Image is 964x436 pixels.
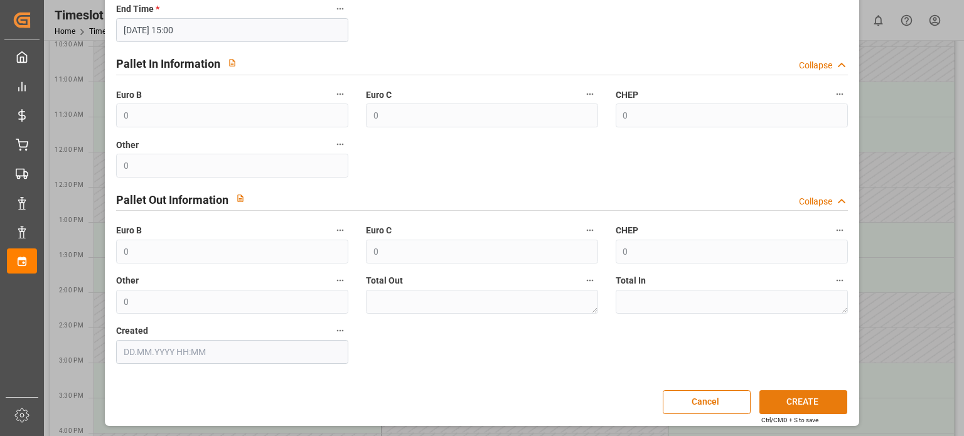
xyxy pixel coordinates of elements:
button: Total Out [582,272,598,289]
span: CHEP [616,224,638,237]
button: Total In [832,272,848,289]
span: Total Out [366,274,403,287]
button: Other [332,272,348,289]
span: Euro B [116,88,142,102]
span: Euro B [116,224,142,237]
button: Euro C [582,86,598,102]
h2: Pallet Out Information [116,191,228,208]
button: CHEP [832,86,848,102]
button: End Time * [332,1,348,17]
div: Ctrl/CMD + S to save [761,415,818,425]
h2: Pallet In Information [116,55,220,72]
span: Other [116,274,139,287]
button: Created [332,322,348,339]
div: Collapse [799,59,832,72]
button: View description [228,186,252,210]
span: Euro C [366,88,392,102]
span: CHEP [616,88,638,102]
span: Other [116,139,139,152]
button: CHEP [832,222,848,238]
button: Euro B [332,86,348,102]
input: DD.MM.YYYY HH:MM [116,340,348,364]
button: Euro B [332,222,348,238]
button: CREATE [759,390,847,414]
button: Cancel [663,390,751,414]
button: Other [332,136,348,152]
span: Total In [616,274,646,287]
span: Created [116,324,148,338]
span: Euro C [366,224,392,237]
button: Euro C [582,222,598,238]
span: End Time [116,3,159,16]
input: DD.MM.YYYY HH:MM [116,18,348,42]
div: Collapse [799,195,832,208]
button: View description [220,51,244,75]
